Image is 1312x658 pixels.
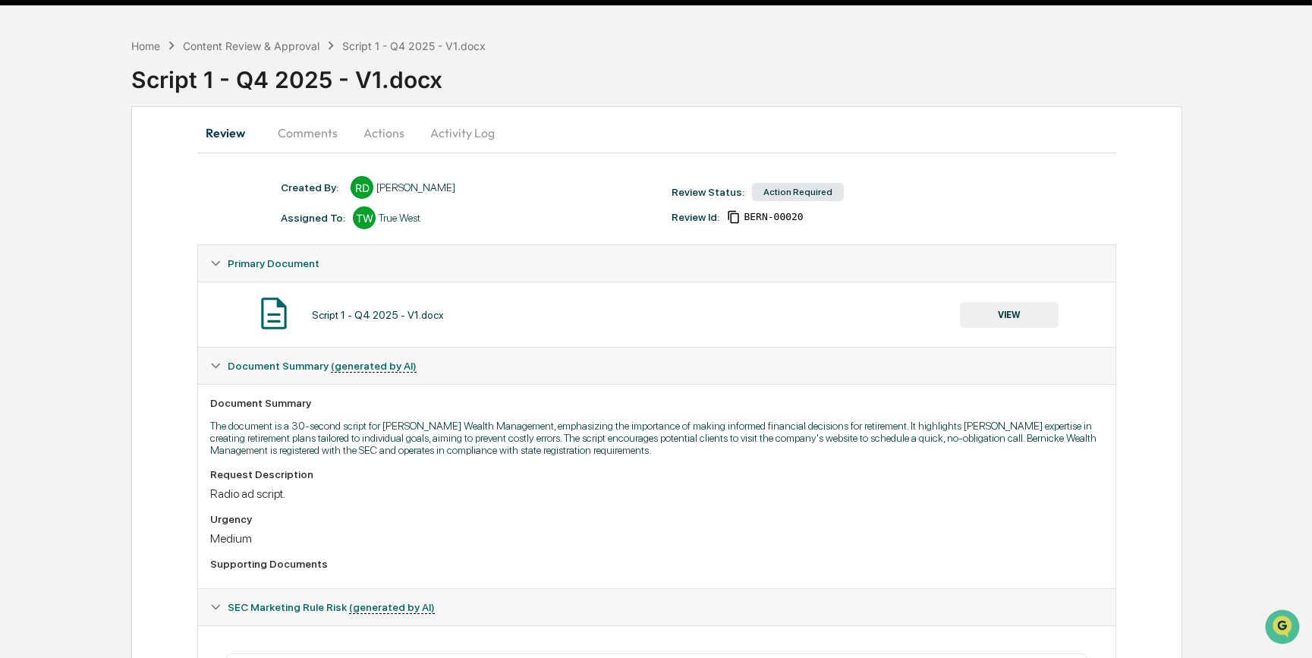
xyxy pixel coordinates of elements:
div: TW [353,206,376,229]
div: 🔎 [15,222,27,234]
div: Primary Document [198,282,1115,347]
button: Review [197,115,266,151]
div: True West [379,212,420,224]
span: SEC Marketing Rule Risk [228,601,435,613]
div: Document Summary [210,397,1103,409]
div: Urgency [210,513,1103,525]
div: Supporting Documents [210,558,1103,570]
p: How can we help? [15,32,276,56]
span: Data Lookup [30,220,96,235]
div: Request Description [210,468,1103,480]
p: The document is a 30-second script for [PERSON_NAME] Wealth Management, emphasizing the importanc... [210,420,1103,456]
span: Pylon [151,257,184,269]
div: [PERSON_NAME] [376,181,455,194]
div: 🖐️ [15,193,27,205]
div: Start new chat [52,116,249,131]
div: Created By: ‎ ‎ [281,181,343,194]
div: We're available if you need us! [52,131,192,143]
div: RD [351,176,373,199]
div: Action Required [752,183,844,201]
span: Primary Document [228,257,319,269]
div: 🗄️ [110,193,122,205]
span: Document Summary [228,360,417,372]
div: Script 1 - Q4 2025 - V1.docx [131,54,1312,93]
a: Powered byPylon [107,257,184,269]
a: 🖐️Preclearance [9,185,104,213]
button: Activity Log [418,115,507,151]
a: 🔎Data Lookup [9,214,102,241]
button: Comments [266,115,350,151]
img: Document Icon [255,294,293,332]
span: Preclearance [30,191,98,206]
div: Review Status: [672,186,744,198]
div: Radio ad script. [210,486,1103,501]
div: Primary Document [198,245,1115,282]
div: Medium [210,531,1103,546]
a: 🗄️Attestations [104,185,194,213]
div: SEC Marketing Rule Risk (generated by AI) [198,589,1115,625]
button: Start new chat [258,121,276,139]
div: Review Id: [672,211,719,223]
div: Assigned To: [281,212,345,224]
div: Script 1 - Q4 2025 - V1.docx [312,309,444,321]
u: (generated by AI) [331,360,417,373]
iframe: Open customer support [1263,608,1304,649]
div: Content Review & Approval [183,39,319,52]
div: Document Summary (generated by AI) [198,384,1115,588]
div: Home [131,39,160,52]
span: e3e90b46-7ccb-4b67-8949-52a5e5c629f3 [744,211,803,223]
span: Attestations [125,191,188,206]
button: VIEW [960,302,1059,328]
img: 1746055101610-c473b297-6a78-478c-a979-82029cc54cd1 [15,116,42,143]
button: Actions [350,115,418,151]
div: Script 1 - Q4 2025 - V1.docx [342,39,486,52]
div: Document Summary (generated by AI) [198,348,1115,384]
u: (generated by AI) [349,601,435,614]
div: secondary tabs example [197,115,1115,151]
